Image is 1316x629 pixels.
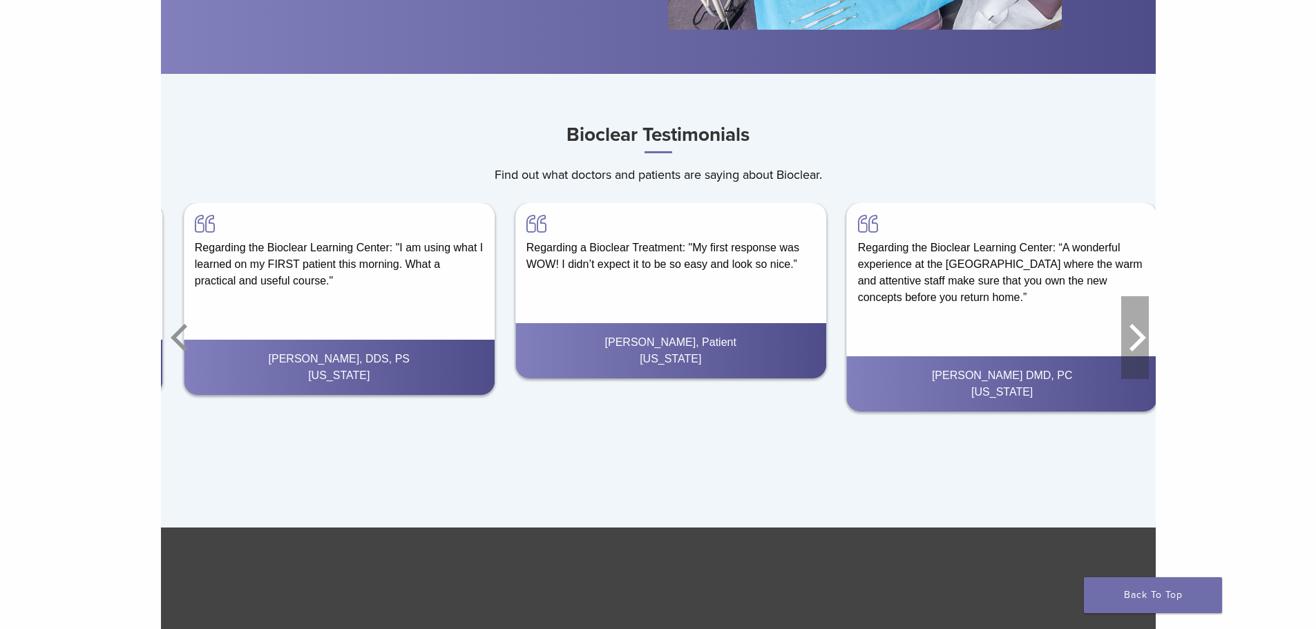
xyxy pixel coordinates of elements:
[515,203,826,284] div: Regarding a Bioclear Treatment: "My first response was WOW! I didn’t expect it to be so easy and ...
[161,164,1156,185] p: Find out what doctors and patients are saying about Bioclear.
[858,384,1147,400] div: [US_STATE]
[526,351,815,367] div: [US_STATE]
[195,351,484,367] div: [PERSON_NAME], DDS, PS
[858,367,1147,384] div: [PERSON_NAME] DMD, PC
[1121,296,1149,379] button: Next
[847,203,1158,317] div: Regarding the Bioclear Learning Center: “A wonderful experience at the [GEOGRAPHIC_DATA] where th...
[1084,577,1222,613] a: Back To Top
[168,296,196,379] button: Previous
[195,367,484,384] div: [US_STATE]
[526,334,815,351] div: [PERSON_NAME], Patient
[161,118,1156,153] h3: Bioclear Testimonials
[184,203,495,300] div: Regarding the Bioclear Learning Center: "I am using what I learned on my FIRST patient this morni...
